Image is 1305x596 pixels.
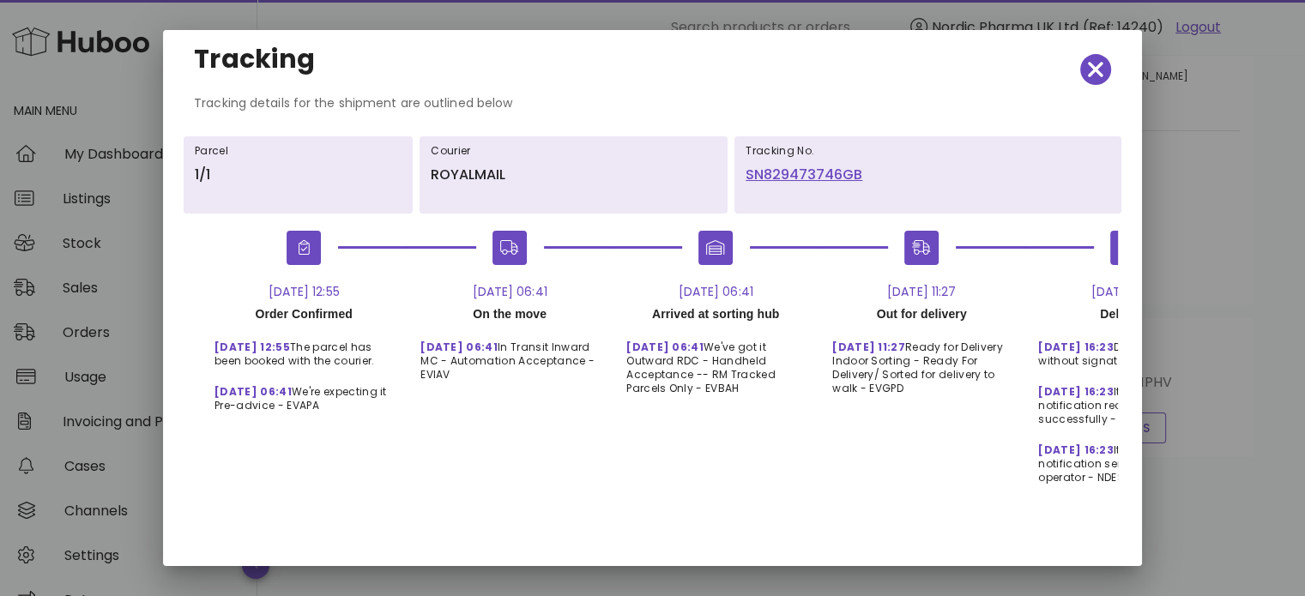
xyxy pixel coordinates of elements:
[1024,371,1230,430] div: Item delivered notification requested successfully - NDERS
[613,327,819,399] div: We've got it Outward RDC - Handheld Acceptance -- RM Tracked Parcels Only - EVBAH
[180,93,1125,126] div: Tracking details for the shipment are outlined below
[1038,384,1114,399] span: [DATE] 16:23
[201,282,407,301] div: [DATE] 12:55
[201,327,407,371] div: The parcel has been booked with the courier.
[420,340,498,354] span: [DATE] 06:41
[1038,442,1114,457] span: [DATE] 16:23
[214,384,292,399] span: [DATE] 06:41
[746,165,1110,185] a: SN829473746GB
[1024,282,1230,301] div: [DATE] 16:23
[613,282,819,301] div: [DATE] 06:41
[613,301,819,327] div: Arrived at sorting hub
[214,340,290,354] span: [DATE] 12:55
[1024,301,1230,327] div: Delivered
[819,327,1024,399] div: Ready for Delivery Indoor Sorting - Ready For Delivery/ Sorted for delivery to walk - EVGPD
[407,327,613,385] div: In Transit Inward MC - Automation Acceptance - EVIAV
[819,301,1024,327] div: Out for delivery
[431,144,716,158] h6: Courier
[195,165,402,185] p: 1/1
[195,144,402,158] h6: Parcel
[819,282,1024,301] div: [DATE] 11:27
[626,340,704,354] span: [DATE] 06:41
[746,144,1110,158] h6: Tracking No.
[431,165,716,185] p: ROYALMAIL
[194,45,315,73] h2: Tracking
[407,282,613,301] div: [DATE] 06:41
[201,371,407,416] div: We're expecting it Pre-advice - EVAPA
[1024,430,1230,488] div: Item delivered notification sent successfully to operator - NDESS
[407,301,613,327] div: On the move
[201,301,407,327] div: Order Confirmed
[1024,327,1230,371] div: Delivered Delivered without signature - EVKOP
[1038,340,1114,354] span: [DATE] 16:23
[832,340,905,354] span: [DATE] 11:27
